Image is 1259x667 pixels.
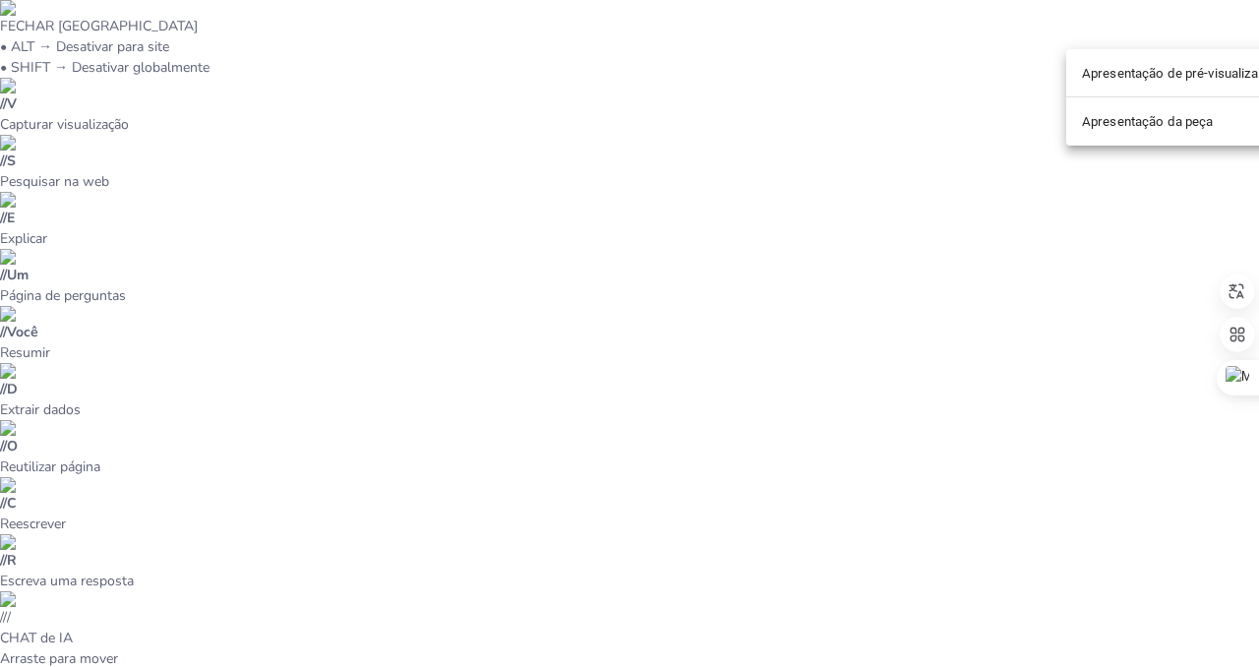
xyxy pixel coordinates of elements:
font: R [7,551,17,570]
font: / [7,608,11,627]
font: V [7,94,17,113]
font: S [7,152,16,170]
font: C [7,494,17,513]
font: Você [7,323,38,341]
font: E [7,209,15,227]
font: D [7,380,18,398]
font: Um [7,266,29,284]
font: O [7,437,18,455]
